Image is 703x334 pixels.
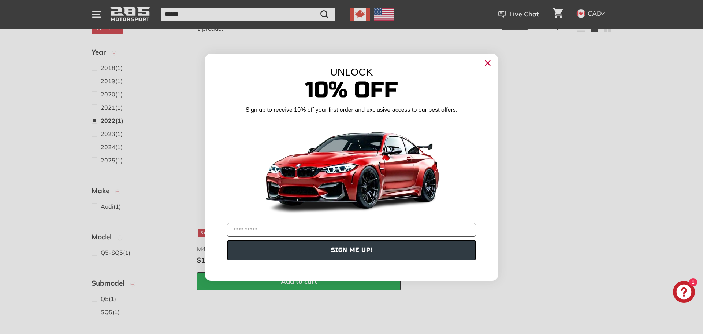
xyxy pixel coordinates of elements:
span: Sign up to receive 10% off your first order and exclusive access to our best offers. [246,107,457,113]
span: 10% Off [305,77,398,103]
input: YOUR EMAIL [227,223,476,237]
button: SIGN ME UP! [227,240,476,260]
button: Close dialog [482,57,494,69]
span: UNLOCK [330,66,373,78]
inbox-online-store-chat: Shopify online store chat [671,281,697,305]
img: Banner showing BMW 4 Series Body kit [260,117,443,220]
